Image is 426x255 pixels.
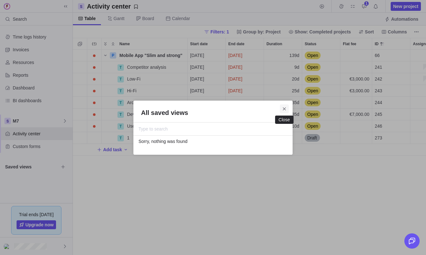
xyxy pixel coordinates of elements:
[138,125,288,133] input: Type to search
[279,117,290,122] div: Close
[141,108,285,117] h2: All saved views
[133,101,293,155] div: All saved views
[138,138,188,145] span: Sorry, nothing was found
[280,104,289,113] span: Close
